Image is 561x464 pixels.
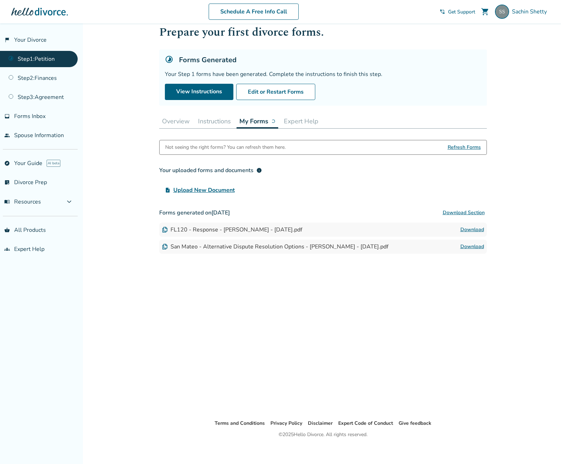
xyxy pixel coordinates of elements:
li: Disclaimer [308,419,333,428]
span: upload_file [165,187,171,193]
button: My Forms [237,114,278,129]
h3: Forms generated on [DATE] [159,206,487,220]
span: explore [4,160,10,166]
a: Expert Code of Conduct [338,420,393,427]
span: Forms Inbox [14,112,46,120]
button: Edit or Restart Forms [236,84,315,100]
span: Refresh Forms [448,140,481,154]
span: shopping_cart [481,7,489,16]
span: Get Support [448,8,475,15]
img: shettyssachin@gmail.com [495,5,509,19]
a: Download [460,242,484,251]
span: menu_book [4,199,10,205]
li: Give feedback [399,419,431,428]
a: Schedule A Free Info Call [209,4,299,20]
span: Sachin Shetty [512,8,550,16]
img: ... [271,119,275,123]
a: Download [460,225,484,234]
span: flag_2 [4,37,10,43]
span: Resources [4,198,41,206]
button: Instructions [195,114,234,128]
div: San Mateo - Alternative Dispute Resolution Options - [PERSON_NAME] - [DATE].pdf [162,243,388,251]
a: Privacy Policy [270,420,302,427]
span: shopping_basket [4,227,10,233]
img: Document [162,244,168,249]
span: info [256,168,262,173]
span: Upload New Document [173,186,235,194]
div: Not seeing the right forms? You can refresh them here. [165,140,286,154]
a: phone_in_talkGet Support [440,8,475,15]
iframe: Chat Widget [526,430,561,464]
div: © 2025 Hello Divorce. All rights reserved. [279,430,368,439]
h5: Forms Generated [179,55,237,65]
span: people [4,133,10,138]
h1: Prepare your first divorce forms. [159,24,487,41]
span: list_alt_check [4,180,10,185]
span: groups [4,246,10,252]
button: Overview [159,114,192,128]
span: AI beta [47,160,60,167]
span: expand_more [65,198,73,206]
div: FL120 - Response - [PERSON_NAME] - [DATE].pdf [162,226,302,234]
a: Terms and Conditions [215,420,265,427]
img: Document [162,227,168,233]
span: inbox [4,113,10,119]
div: Your Step 1 forms have been generated. Complete the instructions to finish this step. [165,70,481,78]
span: phone_in_talk [440,9,445,14]
button: Expert Help [281,114,321,128]
button: Download Section [441,206,487,220]
a: View Instructions [165,84,233,100]
div: Your uploaded forms and documents [159,166,262,175]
